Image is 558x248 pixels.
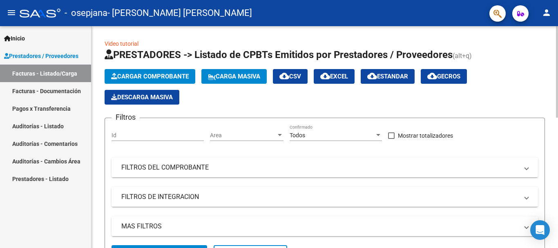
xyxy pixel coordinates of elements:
[105,90,179,105] button: Descarga Masiva
[121,163,518,172] mat-panel-title: FILTROS DEL COMPROBANTE
[105,69,195,84] button: Cargar Comprobante
[112,158,538,177] mat-expansion-panel-header: FILTROS DEL COMPROBANTE
[279,71,289,81] mat-icon: cloud_download
[421,69,467,84] button: Gecros
[112,217,538,236] mat-expansion-panel-header: MAS FILTROS
[367,73,408,80] span: Estandar
[398,131,453,141] span: Mostrar totalizadores
[4,51,78,60] span: Prestadores / Proveedores
[111,94,173,101] span: Descarga Masiva
[320,73,348,80] span: EXCEL
[65,4,107,22] span: - osepjana
[453,52,472,60] span: (alt+q)
[314,69,355,84] button: EXCEL
[121,192,518,201] mat-panel-title: FILTROS DE INTEGRACION
[107,4,252,22] span: - [PERSON_NAME] [PERSON_NAME]
[290,132,305,139] span: Todos
[7,8,16,18] mat-icon: menu
[111,73,189,80] span: Cargar Comprobante
[121,222,518,231] mat-panel-title: MAS FILTROS
[105,49,453,60] span: PRESTADORES -> Listado de CPBTs Emitidos por Prestadores / Proveedores
[279,73,301,80] span: CSV
[542,8,551,18] mat-icon: person
[320,71,330,81] mat-icon: cloud_download
[105,40,138,47] a: Video tutorial
[427,71,437,81] mat-icon: cloud_download
[4,34,25,43] span: Inicio
[201,69,267,84] button: Carga Masiva
[361,69,415,84] button: Estandar
[210,132,276,139] span: Area
[112,187,538,207] mat-expansion-panel-header: FILTROS DE INTEGRACION
[530,220,550,240] div: Open Intercom Messenger
[367,71,377,81] mat-icon: cloud_download
[112,112,140,123] h3: Filtros
[105,90,179,105] app-download-masive: Descarga masiva de comprobantes (adjuntos)
[208,73,260,80] span: Carga Masiva
[427,73,460,80] span: Gecros
[273,69,308,84] button: CSV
